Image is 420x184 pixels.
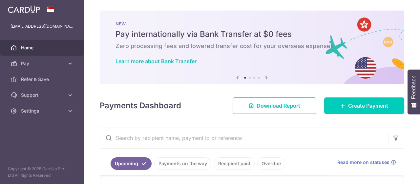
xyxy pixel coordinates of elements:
[115,29,388,39] h5: Pay internationally via Bank Transfer at $0 fees
[214,157,255,170] a: Recipient paid
[115,58,197,65] a: Learn more about Bank Transfer
[324,97,404,114] a: Create Payment
[21,60,64,67] span: Pay
[21,108,64,114] span: Settings
[411,76,417,99] span: Feedback
[257,157,285,170] a: Overdue
[10,23,73,30] p: [EMAIL_ADDRESS][DOMAIN_NAME]
[337,159,389,166] span: Read more on statuses
[337,159,396,166] a: Read more on statuses
[8,5,40,13] img: CardUp
[100,11,404,84] img: Bank transfer banner
[115,42,388,50] h6: Zero processing fees and lowered transfer cost for your overseas expenses
[21,92,64,98] span: Support
[21,76,64,83] span: Refer & Save
[111,157,152,170] a: Upcoming
[100,100,181,112] h4: Payments Dashboard
[348,102,388,110] span: Create Payment
[115,21,388,26] p: NEW
[100,127,388,148] input: Search by recipient name, payment id or reference
[154,157,211,170] a: Payments on the way
[257,102,300,110] span: Download Report
[408,69,420,114] button: Feedback - Show survey
[21,44,64,51] span: Home
[233,97,316,114] a: Download Report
